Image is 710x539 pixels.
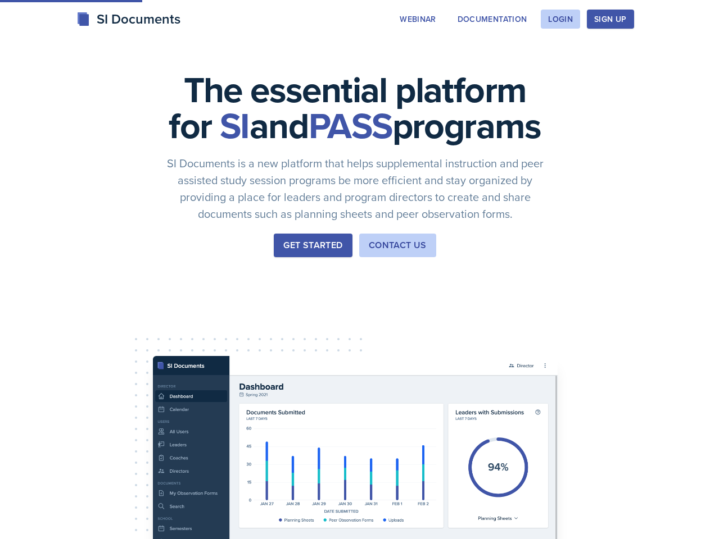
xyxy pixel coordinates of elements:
div: Sign Up [594,15,626,24]
button: Contact Us [359,234,436,257]
button: Webinar [392,10,443,29]
div: Documentation [458,15,527,24]
div: SI Documents [76,9,180,29]
button: Documentation [450,10,535,29]
button: Get Started [274,234,352,257]
button: Login [541,10,580,29]
button: Sign Up [587,10,634,29]
div: Login [548,15,573,24]
div: Webinar [400,15,436,24]
div: Contact Us [369,239,427,252]
div: Get Started [283,239,342,252]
